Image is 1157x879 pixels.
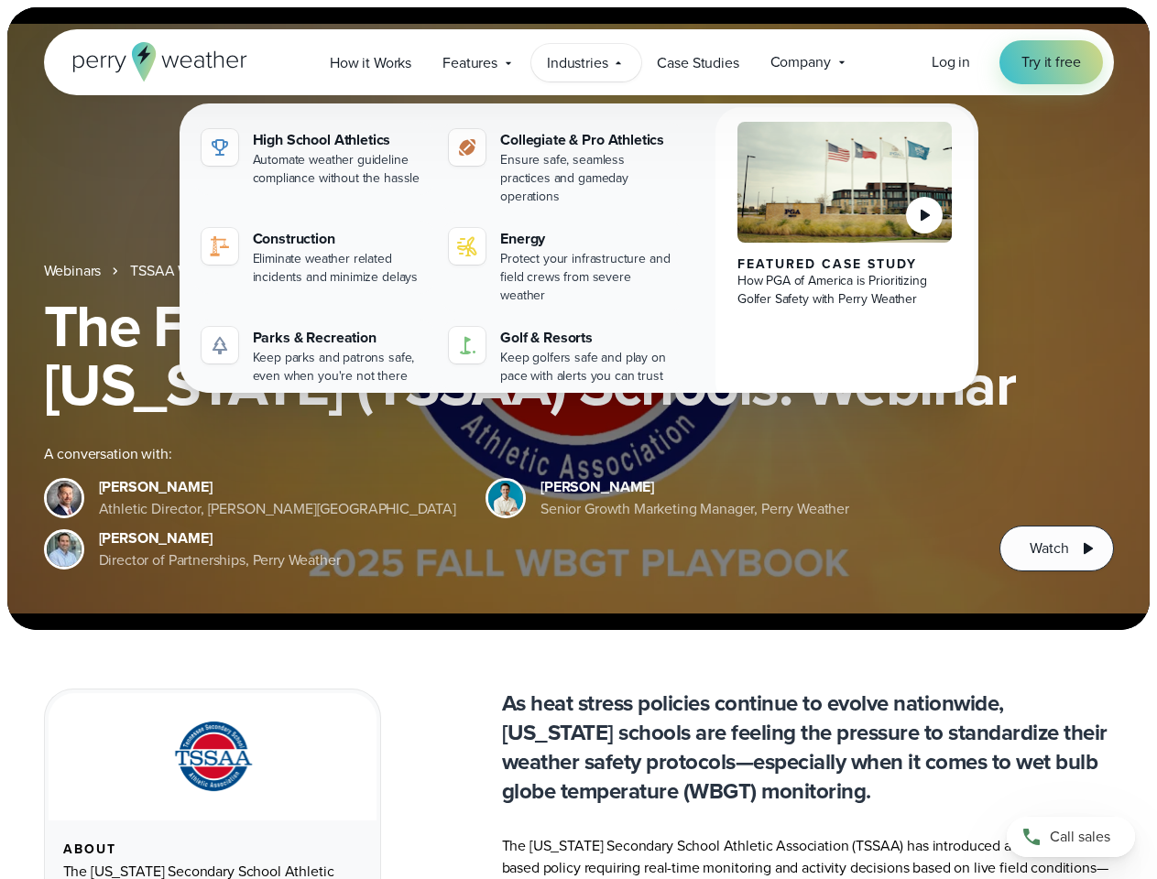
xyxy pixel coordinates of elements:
img: golf-iconV2.svg [456,334,478,356]
div: Ensure safe, seamless practices and gameday operations [500,151,675,206]
div: Protect your infrastructure and field crews from severe weather [500,250,675,305]
a: Collegiate & Pro Athletics Ensure safe, seamless practices and gameday operations [442,122,682,213]
span: Industries [547,52,607,74]
div: Senior Growth Marketing Manager, Perry Weather [540,498,849,520]
div: [PERSON_NAME] [99,476,457,498]
img: Jeff Wood [47,532,82,567]
div: Athletic Director, [PERSON_NAME][GEOGRAPHIC_DATA] [99,498,457,520]
div: Automate weather guideline compliance without the hassle [253,151,428,188]
a: Call sales [1007,817,1135,857]
img: Spencer Patton, Perry Weather [488,481,523,515]
span: How it Works [330,52,411,74]
nav: Breadcrumb [44,260,1114,282]
a: How it Works [314,44,427,81]
div: High School Athletics [253,129,428,151]
a: TSSAA WBGT Fall Playbook [130,260,304,282]
img: proathletics-icon@2x-1.svg [456,136,478,158]
div: [PERSON_NAME] [99,527,341,549]
span: Case Studies [657,52,738,74]
a: Case Studies [641,44,754,81]
a: Try it free [999,40,1102,84]
a: Golf & Resorts Keep golfers safe and play on pace with alerts you can trust [442,320,682,393]
span: Watch [1030,537,1068,559]
a: Energy Protect your infrastructure and field crews from severe weather [442,221,682,312]
a: construction perry weather Construction Eliminate weather related incidents and minimize delays [194,221,435,294]
div: Featured Case Study [737,257,953,272]
img: parks-icon-grey.svg [209,334,231,356]
div: Collegiate & Pro Athletics [500,129,675,151]
span: Log in [932,51,970,72]
img: TSSAA-Tennessee-Secondary-School-Athletic-Association.svg [151,715,274,798]
img: Brian Wyatt [47,481,82,515]
div: Construction [253,228,428,250]
a: Webinars [44,260,102,282]
div: Parks & Recreation [253,327,428,349]
span: Company [770,51,831,73]
img: construction perry weather [209,235,231,257]
div: Eliminate weather related incidents and minimize delays [253,250,428,287]
div: How PGA of America is Prioritizing Golfer Safety with Perry Weather [737,272,953,309]
img: highschool-icon.svg [209,136,231,158]
a: High School Athletics Automate weather guideline compliance without the hassle [194,122,435,195]
div: [PERSON_NAME] [540,476,849,498]
div: Keep parks and patrons safe, even when you're not there [253,349,428,385]
button: Watch [999,526,1113,571]
span: Call sales [1050,826,1110,848]
img: PGA of America, Frisco Campus [737,122,953,243]
div: About [63,842,362,857]
div: A conversation with: [44,443,971,465]
a: Parks & Recreation Keep parks and patrons safe, even when you're not there [194,320,435,393]
div: Director of Partnerships, Perry Weather [99,549,341,571]
img: energy-icon@2x-1.svg [456,235,478,257]
h1: The Fall WBGT Playbook for [US_STATE] (TSSAA) Schools: Webinar [44,297,1114,414]
a: PGA of America, Frisco Campus Featured Case Study How PGA of America is Prioritizing Golfer Safet... [715,107,975,407]
a: Log in [932,51,970,73]
div: Energy [500,228,675,250]
div: Golf & Resorts [500,327,675,349]
span: Try it free [1021,51,1080,73]
p: As heat stress policies continue to evolve nationwide, [US_STATE] schools are feeling the pressur... [502,689,1114,806]
span: Features [442,52,497,74]
div: Keep golfers safe and play on pace with alerts you can trust [500,349,675,385]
